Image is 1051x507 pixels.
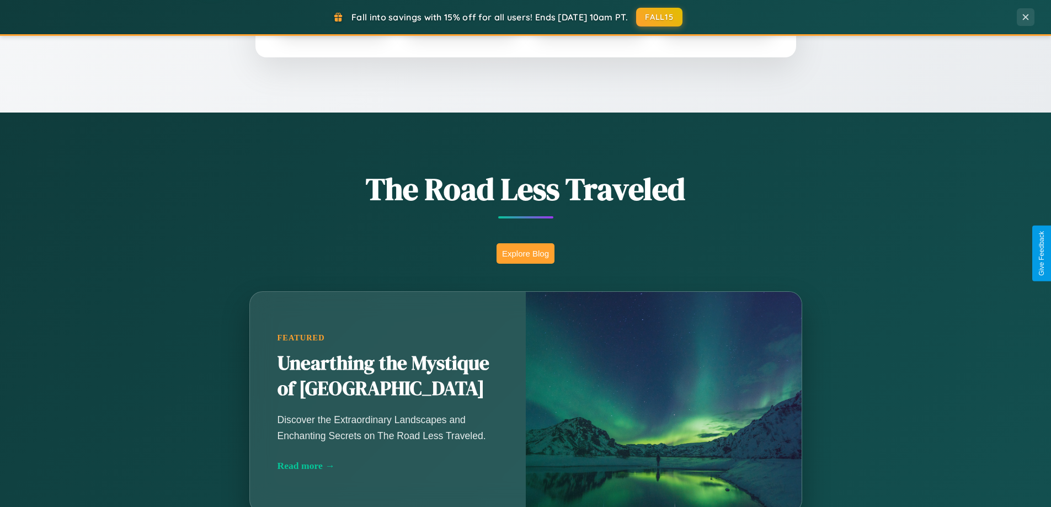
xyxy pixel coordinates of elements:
div: Give Feedback [1038,231,1045,276]
div: Read more → [278,460,498,472]
h2: Unearthing the Mystique of [GEOGRAPHIC_DATA] [278,351,498,402]
div: Featured [278,333,498,343]
h1: The Road Less Traveled [195,168,857,210]
button: Explore Blog [497,243,554,264]
p: Discover the Extraordinary Landscapes and Enchanting Secrets on The Road Less Traveled. [278,412,498,443]
span: Fall into savings with 15% off for all users! Ends [DATE] 10am PT. [351,12,628,23]
button: FALL15 [636,8,682,26]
